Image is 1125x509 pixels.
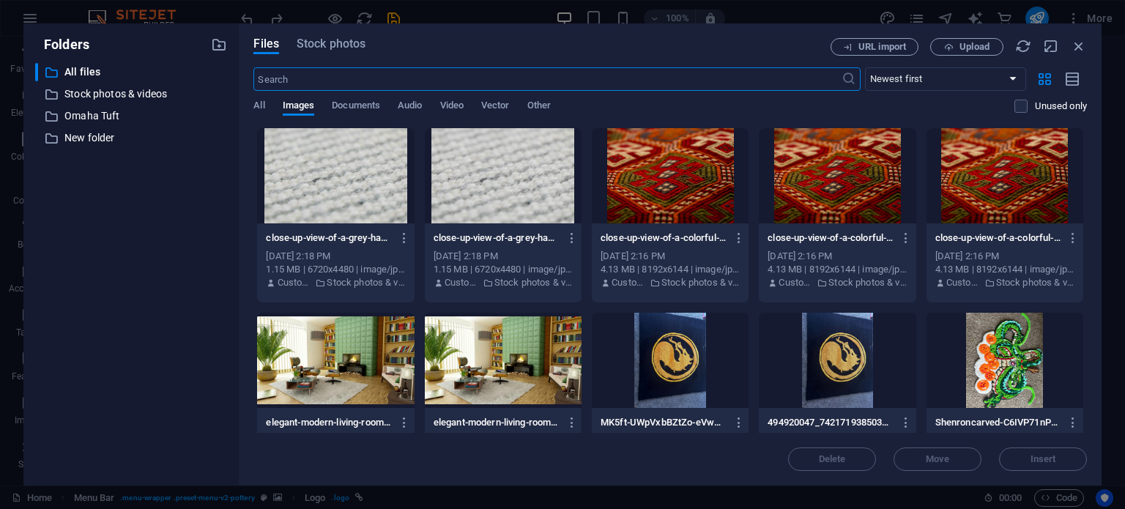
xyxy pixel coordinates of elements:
[768,250,907,263] div: [DATE] 2:16 PM
[768,231,894,245] p: close-up-view-of-a-colorful-handwoven-carpet-with-intricate-patterns-and-textures-from-antalya-tu...
[935,250,1074,263] div: [DATE] 2:16 PM
[434,263,573,276] div: 1.15 MB | 6720x4480 | image/jpeg
[266,263,405,276] div: 1.15 MB | 6720x4480 | image/jpeg
[527,97,551,117] span: Other
[612,276,646,289] p: Customer
[35,85,227,103] div: Stock photos & videos
[768,276,907,289] div: By: Customer | Folder: Stock photos & videos
[930,38,1003,56] button: Upload
[64,86,201,103] p: Stock photos & videos
[253,35,279,53] span: Files
[935,263,1074,276] div: 4.13 MB | 8192x6144 | image/jpeg
[327,276,405,289] p: Stock photos & videos
[283,97,315,117] span: Images
[35,129,227,147] div: New folder
[266,416,392,429] p: elegant-modern-living-room-featuring-stylish-decor-bookshelves-and-a-cozy-fireplace-4xsfWUY_yU2fl...
[996,276,1074,289] p: Stock photos & videos
[601,250,740,263] div: [DATE] 2:16 PM
[434,231,560,245] p: close-up-view-of-a-grey-handmade-woolen-rug-texture-showing-detailed-weave-EM2ZBhS5-K22vwBqejy3Tw...
[601,231,727,245] p: close-up-view-of-a-colorful-handwoven-carpet-with-intricate-patterns-and-textures-from-antalya-tu...
[434,276,573,289] div: By: Customer | Folder: Stock photos & videos
[828,276,907,289] p: Stock photos & videos
[601,276,740,289] div: By: Customer | Folder: Stock photos & videos
[661,276,740,289] p: Stock photos & videos
[35,35,89,54] p: Folders
[935,231,1061,245] p: close-up-view-of-a-colorful-handwoven-carpet-with-intricate-patterns-and-textures-from-antalya-tu...
[946,276,981,289] p: Customer
[831,38,918,56] button: URL import
[935,416,1061,429] p: Shenroncarved-C6IVP71nPqRE2GKGJqgz5w.png
[64,64,201,81] p: All files
[779,276,813,289] p: Customer
[768,263,907,276] div: 4.13 MB | 8192x6144 | image/jpeg
[481,97,510,117] span: Vector
[445,276,479,289] p: Customer
[935,276,1074,289] div: By: Customer | Folder: Stock photos & videos
[434,250,573,263] div: [DATE] 2:18 PM
[858,42,906,51] span: URL import
[64,130,201,146] p: New folder
[601,416,727,429] p: MK5ft-UWpVxbBZtZo-eVwUuCk4mw.jpg
[266,231,392,245] p: close-up-view-of-a-grey-handmade-woolen-rug-texture-showing-detailed-weave-gopvTqP0mvYqQk5pWIc5Cg...
[35,107,227,125] div: Omaha Tuft
[768,416,894,429] p: 494920047_742171938503036_5726847715773888872_n-pLMuCwh2qp7iU15RT27bJw.jpg
[398,97,422,117] span: Audio
[278,276,312,289] p: Customer
[253,97,264,117] span: All
[211,37,227,53] i: Create new folder
[64,108,201,125] p: Omaha Tuft
[266,250,405,263] div: [DATE] 2:18 PM
[297,35,365,53] span: Stock photos
[35,63,38,81] div: ​
[1071,38,1087,54] i: Close
[440,97,464,117] span: Video
[1015,38,1031,54] i: Reload
[266,276,405,289] div: By: Customer | Folder: Stock photos & videos
[332,97,380,117] span: Documents
[601,263,740,276] div: 4.13 MB | 8192x6144 | image/jpeg
[959,42,990,51] span: Upload
[494,276,573,289] p: Stock photos & videos
[434,416,560,429] p: elegant-modern-living-room-featuring-stylish-decor-bookshelves-and-a-cozy-fireplace-XkZFx-LXkSDnH...
[253,67,841,91] input: Search
[1043,38,1059,54] i: Minimize
[1035,100,1087,113] p: Displays only files that are not in use on the website. Files added during this session can still...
